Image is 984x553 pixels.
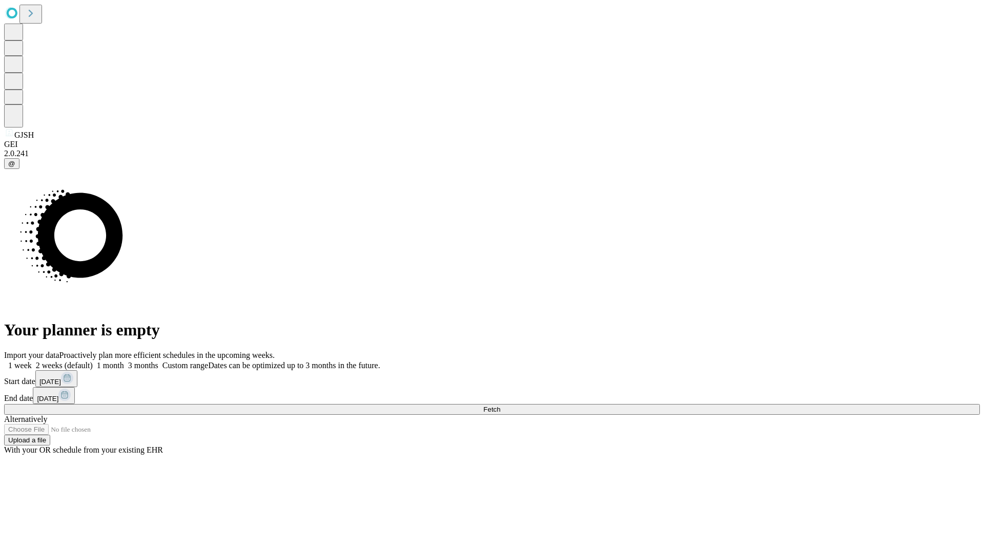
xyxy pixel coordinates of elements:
div: End date [4,387,980,404]
button: Fetch [4,404,980,415]
div: Start date [4,370,980,387]
span: 1 month [97,361,124,370]
span: @ [8,160,15,167]
span: GJSH [14,131,34,139]
button: [DATE] [33,387,75,404]
span: Alternatively [4,415,47,423]
span: Dates can be optimized up to 3 months in the future. [208,361,380,370]
div: GEI [4,140,980,149]
span: Fetch [483,406,500,413]
span: [DATE] [37,395,58,402]
button: Upload a file [4,435,50,445]
button: @ [4,158,19,169]
span: Import your data [4,351,59,359]
div: 2.0.241 [4,149,980,158]
span: 1 week [8,361,32,370]
span: Custom range [162,361,208,370]
span: [DATE] [39,378,61,386]
h1: Your planner is empty [4,321,980,339]
span: With your OR schedule from your existing EHR [4,445,163,454]
span: Proactively plan more efficient schedules in the upcoming weeks. [59,351,275,359]
span: 3 months [128,361,158,370]
button: [DATE] [35,370,77,387]
span: 2 weeks (default) [36,361,93,370]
